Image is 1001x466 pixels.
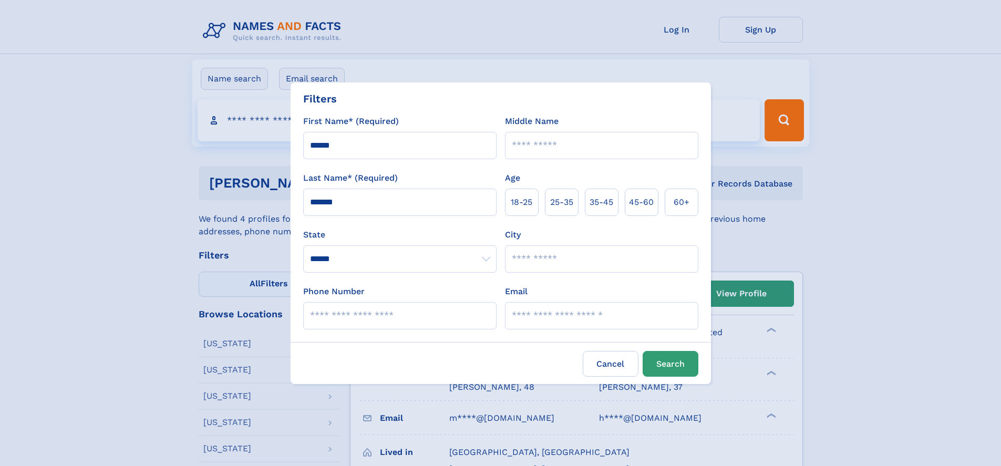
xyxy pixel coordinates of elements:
[583,351,638,377] label: Cancel
[643,351,698,377] button: Search
[303,172,398,184] label: Last Name* (Required)
[505,115,559,128] label: Middle Name
[590,196,613,209] span: 35‑45
[674,196,689,209] span: 60+
[303,285,365,298] label: Phone Number
[303,229,497,241] label: State
[511,196,532,209] span: 18‑25
[629,196,654,209] span: 45‑60
[550,196,573,209] span: 25‑35
[505,285,528,298] label: Email
[505,172,520,184] label: Age
[303,115,399,128] label: First Name* (Required)
[303,91,337,107] div: Filters
[505,229,521,241] label: City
